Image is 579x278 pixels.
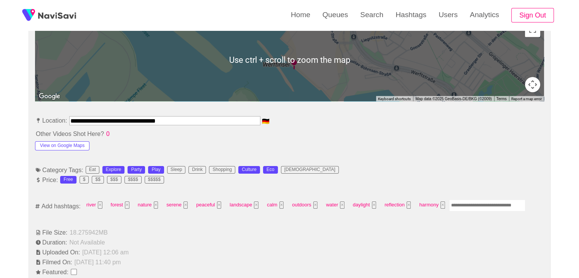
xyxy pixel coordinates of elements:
[35,141,89,148] a: View on Google Maps
[525,77,540,92] button: Map camera controls
[194,199,223,211] span: peaceful
[35,130,105,137] span: Other Videos Shot Here?
[242,167,257,173] div: Culture
[266,167,274,173] div: Eco
[279,201,284,209] button: Tag at index 6 with value 2300 focussed. Press backspace to remove
[131,167,142,173] div: Party
[84,199,105,211] span: river
[378,96,411,102] button: Keyboard shortcuts
[108,199,132,211] span: forest
[324,199,346,211] span: water
[227,199,261,211] span: landscape
[35,229,68,236] span: File Size:
[407,201,411,209] button: Tag at index 10 with value 2843 focussed. Press backspace to remove
[192,167,203,173] div: Drink
[154,201,158,209] button: Tag at index 2 with value 584 focussed. Press backspace to remove
[148,177,161,182] div: $$$$$
[35,176,59,183] span: Price:
[37,91,62,101] img: Google
[105,130,110,137] span: 0
[290,199,320,211] span: outdoors
[313,201,318,209] button: Tag at index 7 with value 2341 focussed. Press backspace to remove
[128,177,138,182] div: $$$$
[35,249,81,256] span: Uploaded On:
[136,199,160,211] span: nature
[265,199,286,211] span: calm
[35,141,89,150] button: View on Google Maps
[183,201,188,209] button: Tag at index 3 with value 2289 focussed. Press backspace to remove
[35,259,73,265] span: Filmed On:
[351,199,378,211] span: daylight
[511,8,554,23] button: Sign Out
[41,203,81,209] span: Add hashtags:
[511,97,542,101] a: Report a map error
[95,177,100,182] div: $$
[440,201,445,209] button: Tag at index 11 with value 3531 focussed. Press backspace to remove
[35,166,84,173] span: Category Tags:
[37,91,62,101] a: Open this area in Google Maps (opens a new window)
[81,249,129,256] span: [DATE] 12:06 am
[496,97,507,101] a: Terms (opens in new tab)
[110,177,118,182] div: $$$
[125,201,129,209] button: Tag at index 1 with value 3030 focussed. Press backspace to remove
[449,200,525,211] input: Enter tag here and press return
[98,201,102,209] button: Tag at index 0 with value 303 focussed. Press backspace to remove
[415,97,491,101] span: Map data ©2025 GeoBasis-DE/BKG (©2009)
[340,201,345,209] button: Tag at index 8 with value 5 focussed. Press backspace to remove
[19,6,38,25] img: fireSpot
[83,177,86,182] div: $
[38,11,76,19] img: fireSpot
[382,199,413,211] span: reflection
[152,167,160,173] div: Play
[106,167,121,173] div: Explore
[89,167,96,173] div: Eat
[261,118,270,124] span: 🇩🇪
[217,201,222,209] button: Tag at index 4 with value 2301 focussed. Press backspace to remove
[35,117,68,124] span: Location:
[35,268,69,275] span: Featured:
[284,167,335,173] div: [DEMOGRAPHIC_DATA]
[212,167,232,173] div: Shopping
[372,201,376,209] button: Tag at index 9 with value 2611 focussed. Press backspace to remove
[171,167,182,173] div: Sleep
[74,259,122,265] span: [DATE] 11:40 pm
[254,201,258,209] button: Tag at index 5 with value 2603 focussed. Press backspace to remove
[64,177,73,182] div: Free
[164,199,190,211] span: serene
[69,239,105,246] span: Not Available
[417,199,447,211] span: harmony
[69,229,108,236] span: 18.275942 MB
[35,239,68,246] span: Duration:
